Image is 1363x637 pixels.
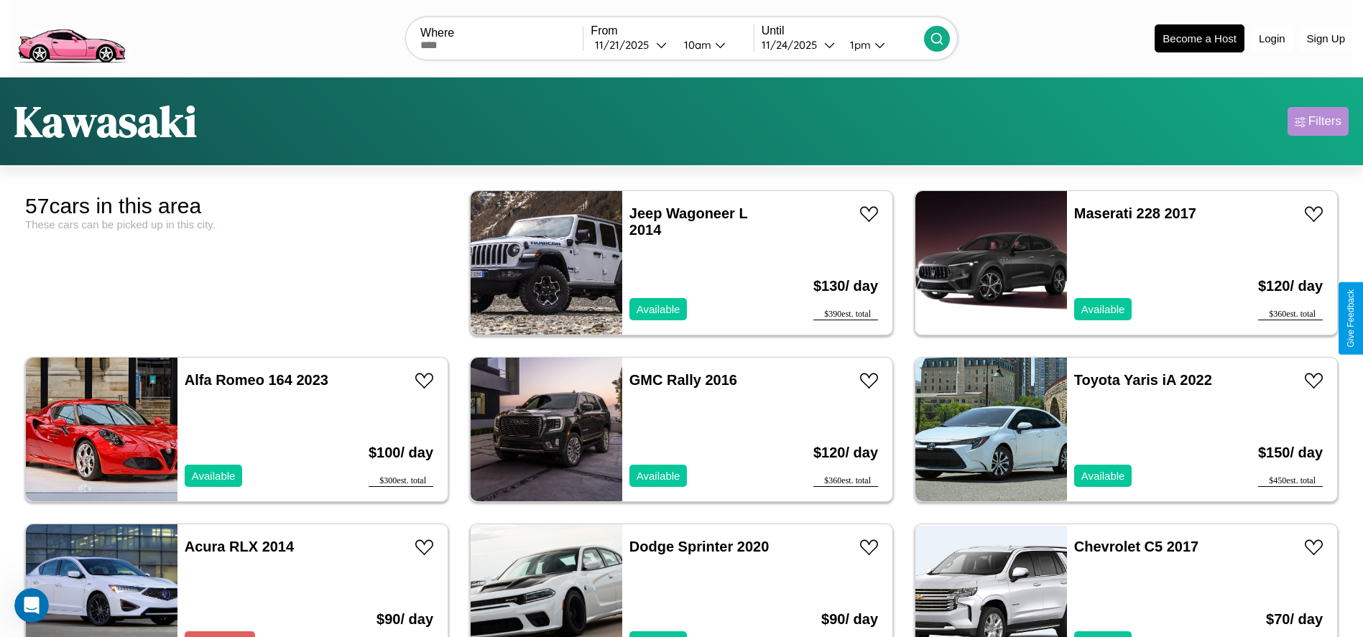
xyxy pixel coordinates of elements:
button: Become a Host [1155,24,1244,52]
button: 1pm [838,37,924,52]
a: GMC Rally 2016 [629,372,737,388]
a: Acura RLX 2014 [185,539,294,554]
div: 11 / 24 / 2025 [762,38,824,52]
div: 11 / 21 / 2025 [595,38,656,52]
div: $ 390 est. total [813,309,878,320]
h3: $ 150 / day [1258,430,1323,475]
div: Filters [1308,114,1341,129]
p: Available [1081,466,1125,485]
h1: Kawasaki [14,92,197,151]
button: Sign Up [1300,25,1352,52]
p: Available [192,466,236,485]
div: $ 300 est. total [369,475,433,487]
h3: $ 120 / day [813,430,878,475]
p: Available [637,299,680,319]
button: 10am [673,37,754,52]
label: From [591,24,753,37]
p: Available [1081,299,1125,319]
a: Alfa Romeo 164 2023 [185,372,328,388]
a: Chevrolet C5 2017 [1074,539,1198,554]
button: Filters [1288,107,1349,136]
div: $ 360 est. total [813,475,878,487]
div: $ 360 est. total [1258,309,1323,320]
a: Toyota Yaris iA 2022 [1074,372,1212,388]
a: Dodge Sprinter 2020 [629,539,770,554]
a: Jeep Wagoneer L 2014 [629,205,748,238]
h3: $ 120 / day [1258,264,1323,309]
h3: $ 130 / day [813,264,878,309]
label: Where [420,27,583,39]
img: logo [11,7,131,67]
div: 1pm [843,38,874,52]
div: 10am [677,38,715,52]
div: $ 450 est. total [1258,475,1323,487]
a: Maserati 228 2017 [1074,205,1196,221]
div: These cars can be picked up in this city. [25,218,448,231]
iframe: Intercom live chat [14,588,49,623]
div: Give Feedback [1346,289,1356,348]
button: Login [1252,25,1293,52]
button: 11/21/2025 [591,37,672,52]
div: 57 cars in this area [25,194,448,218]
p: Available [637,466,680,485]
label: Until [762,24,924,37]
h3: $ 100 / day [369,430,433,475]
